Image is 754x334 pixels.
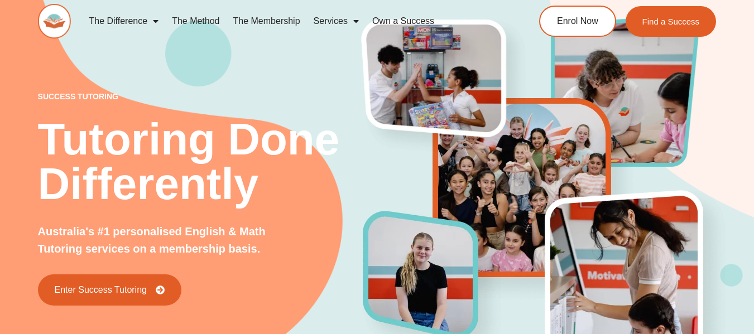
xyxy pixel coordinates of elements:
a: Enter Success Tutoring [38,274,181,306]
a: Own a Success [366,8,441,34]
a: The Membership [227,8,307,34]
span: Find a Success [642,17,700,26]
a: Enrol Now [539,6,616,37]
a: Find a Success [626,6,717,37]
p: success tutoring [38,93,364,100]
nav: Menu [82,8,500,34]
a: The Method [165,8,226,34]
h2: Tutoring Done Differently [38,117,364,206]
span: Enrol Now [557,17,598,26]
p: Australia's #1 personalised English & Math Tutoring services on a membership basis. [38,223,276,258]
a: The Difference [82,8,165,34]
a: Services [307,8,366,34]
span: Enter Success Tutoring [55,285,147,294]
